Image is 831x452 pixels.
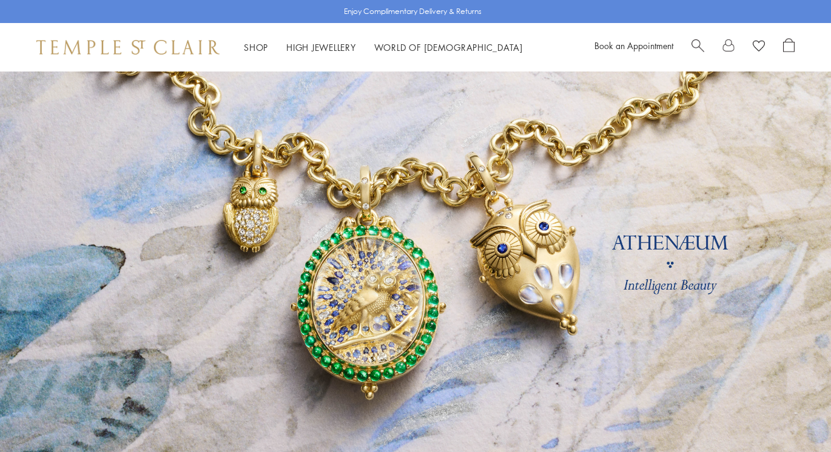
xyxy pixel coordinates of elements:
a: Open Shopping Bag [783,38,795,56]
p: Enjoy Complimentary Delivery & Returns [344,5,482,18]
a: ShopShop [244,41,268,53]
a: View Wishlist [753,38,765,56]
a: Search [691,38,704,56]
a: High JewelleryHigh Jewellery [286,41,356,53]
nav: Main navigation [244,40,523,55]
img: Temple St. Clair [36,40,220,55]
a: Book an Appointment [594,39,673,52]
a: World of [DEMOGRAPHIC_DATA]World of [DEMOGRAPHIC_DATA] [374,41,523,53]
